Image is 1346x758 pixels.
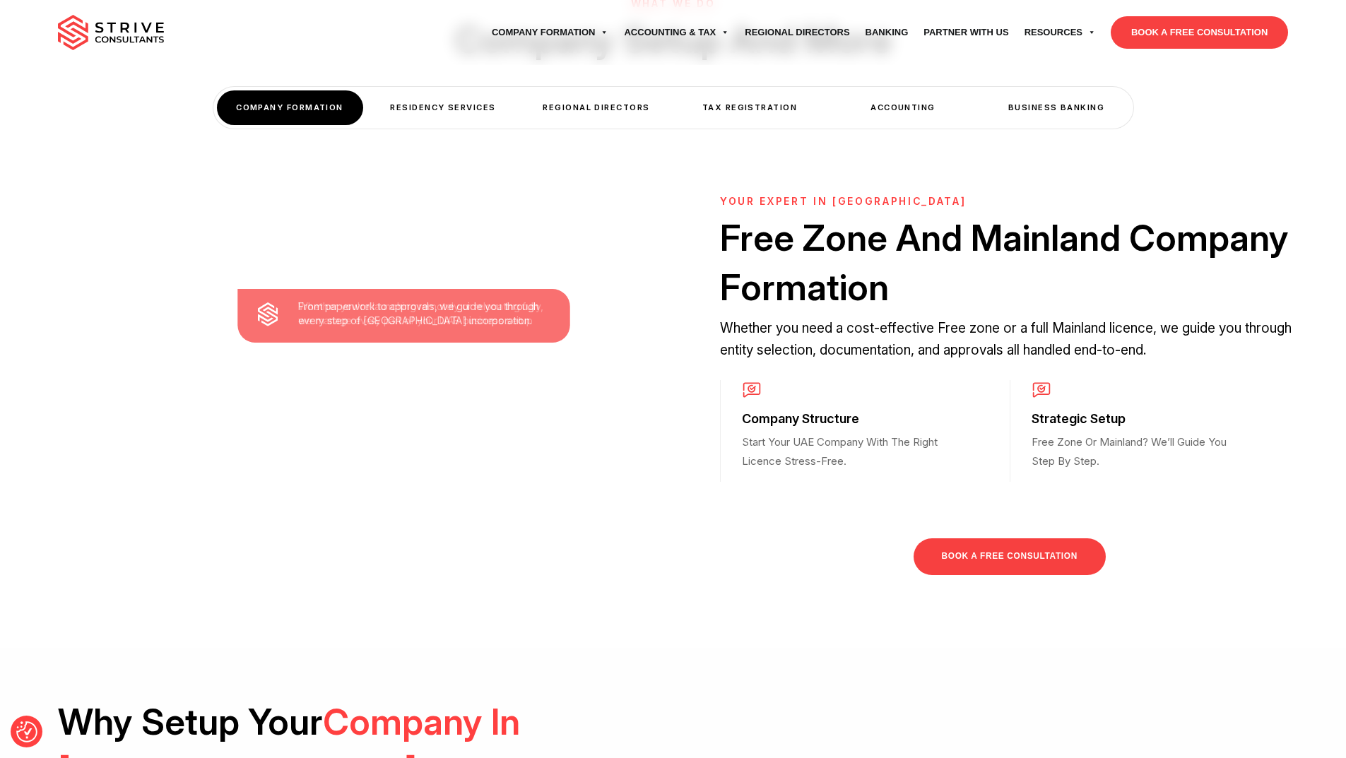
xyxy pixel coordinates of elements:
[370,90,516,125] div: Residency Services
[830,90,976,125] div: Accounting
[916,13,1016,52] a: Partner with Us
[1111,16,1288,49] a: BOOK A FREE CONSULTATION
[1032,410,1241,427] h3: Strategic Setup
[16,721,37,742] button: Consent Preferences
[484,13,617,52] a: Company Formation
[229,274,579,331] div: Whether you're launching remotely or relocating fully, we manage every part of your UAE business ...
[720,317,1299,362] p: Whether you need a cost-effective Free zone or a full Mainland licence, we guide you through enti...
[720,213,1299,312] h2: Free Zone And Mainland Company Formation
[58,15,164,50] img: main-logo.svg
[677,90,823,125] div: Tax Registration
[524,90,670,125] div: Regional Directors
[616,13,737,52] a: Accounting & Tax
[16,721,37,742] img: Revisit consent button
[984,90,1130,125] div: Business Banking
[1017,13,1104,52] a: Resources
[737,13,857,52] a: Regional Directors
[914,538,1106,574] a: BOOK A FREE CONSULTATION
[858,13,916,52] a: Banking
[217,90,363,125] div: COMPANY FORMATION
[742,410,952,427] h3: Company Structure
[1032,433,1241,470] p: Free Zone Or Mainland? We’ll Guide You Step By Step.
[742,433,952,470] p: Start Your UAE Company With The Right Licence Stress-Free.
[720,196,1299,208] h6: YOUR EXPERT IN [GEOGRAPHIC_DATA]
